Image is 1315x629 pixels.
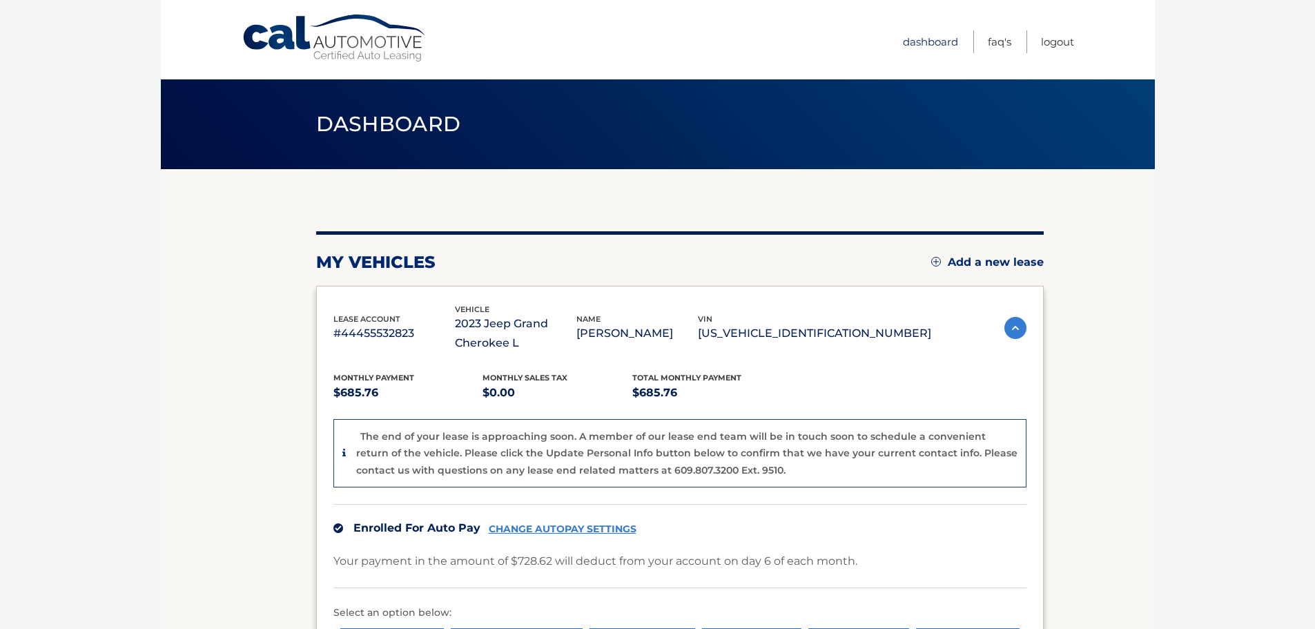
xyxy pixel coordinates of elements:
p: 2023 Jeep Grand Cherokee L [455,314,576,353]
span: Monthly Payment [333,373,414,383]
a: Cal Automotive [242,14,428,63]
a: Logout [1041,30,1074,53]
a: Add a new lease [931,255,1044,269]
img: check.svg [333,523,343,533]
a: FAQ's [988,30,1011,53]
span: name [576,314,601,324]
img: accordion-active.svg [1004,317,1026,339]
p: Your payment in the amount of $728.62 will deduct from your account on day 6 of each month. [333,552,857,571]
span: Dashboard [316,111,461,137]
p: $0.00 [483,383,632,403]
span: Monthly sales Tax [483,373,567,383]
a: CHANGE AUTOPAY SETTINGS [489,523,636,535]
span: lease account [333,314,400,324]
span: Total Monthly Payment [632,373,741,383]
p: [PERSON_NAME] [576,324,698,343]
p: The end of your lease is approaching soon. A member of our lease end team will be in touch soon t... [356,430,1017,476]
span: vehicle [455,304,489,314]
p: [US_VEHICLE_IDENTIFICATION_NUMBER] [698,324,931,343]
p: Select an option below: [333,605,1026,621]
p: $685.76 [632,383,782,403]
a: Dashboard [903,30,958,53]
span: vin [698,314,712,324]
h2: my vehicles [316,252,436,273]
span: Enrolled For Auto Pay [353,521,480,534]
p: #44455532823 [333,324,455,343]
img: add.svg [931,257,941,267]
p: $685.76 [333,383,483,403]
